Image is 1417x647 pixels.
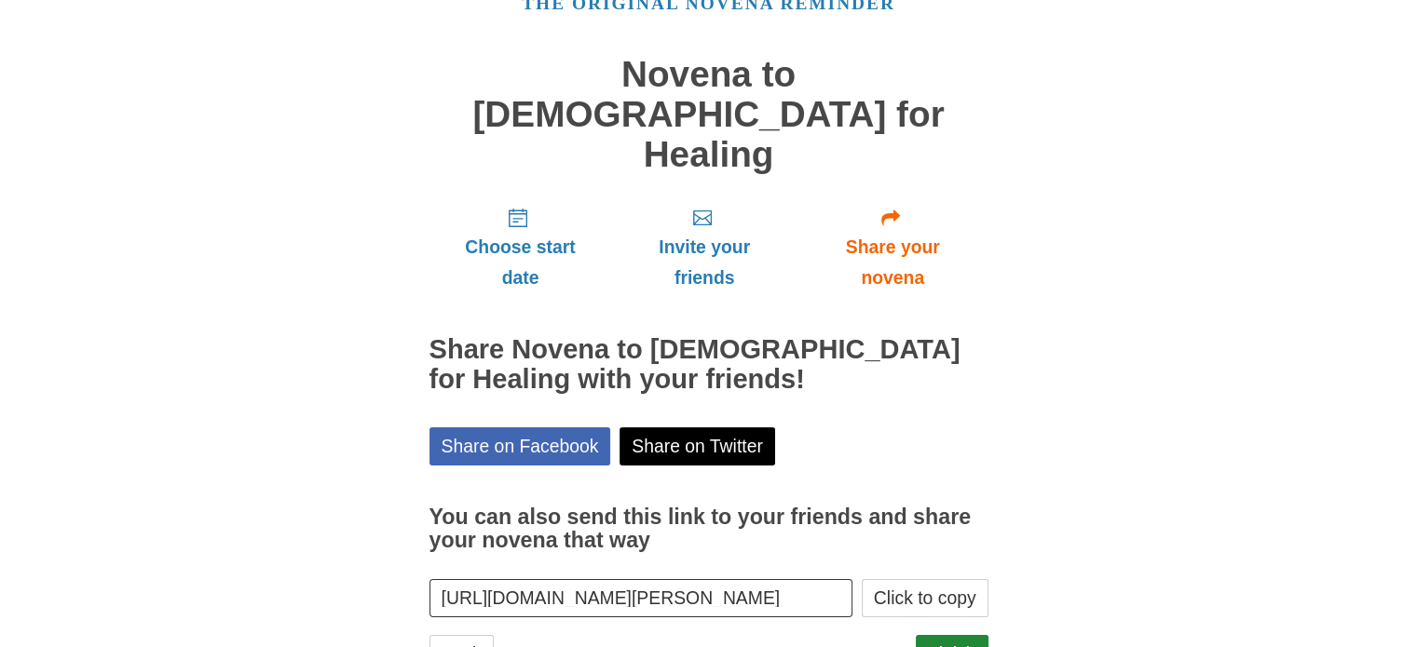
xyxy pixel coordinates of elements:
[816,232,970,293] span: Share your novena
[862,579,988,617] button: Click to copy
[630,232,778,293] span: Invite your friends
[429,193,612,303] a: Choose start date
[620,427,775,465] a: Share on Twitter
[611,193,797,303] a: Invite your friends
[429,427,611,465] a: Share on Facebook
[429,335,988,395] h2: Share Novena to [DEMOGRAPHIC_DATA] for Healing with your friends!
[797,193,988,303] a: Share your novena
[429,505,988,553] h3: You can also send this link to your friends and share your novena that way
[429,55,988,174] h1: Novena to [DEMOGRAPHIC_DATA] for Healing
[448,232,593,293] span: Choose start date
